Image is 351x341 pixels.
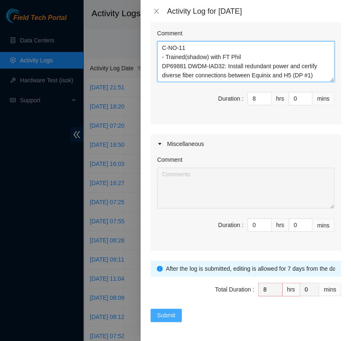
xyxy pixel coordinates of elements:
[218,220,243,230] div: Duration :
[157,266,163,272] span: info-circle
[151,134,341,153] div: Miscellaneous
[157,29,183,38] label: Comment
[319,283,341,296] div: mins
[151,7,162,15] button: Close
[272,218,289,232] div: hrs
[272,92,289,105] div: hrs
[151,309,182,322] button: Submit
[167,7,341,16] div: Activity Log for [DATE]
[282,283,300,296] div: hrs
[312,218,334,232] div: mins
[218,94,243,103] div: Duration :
[157,168,334,208] textarea: Comment
[215,285,254,294] div: Total Duration :
[157,155,183,164] label: Comment
[157,311,175,320] span: Submit
[312,92,334,105] div: mins
[157,141,162,146] span: caret-right
[157,41,334,82] textarea: Comment
[153,8,160,15] span: close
